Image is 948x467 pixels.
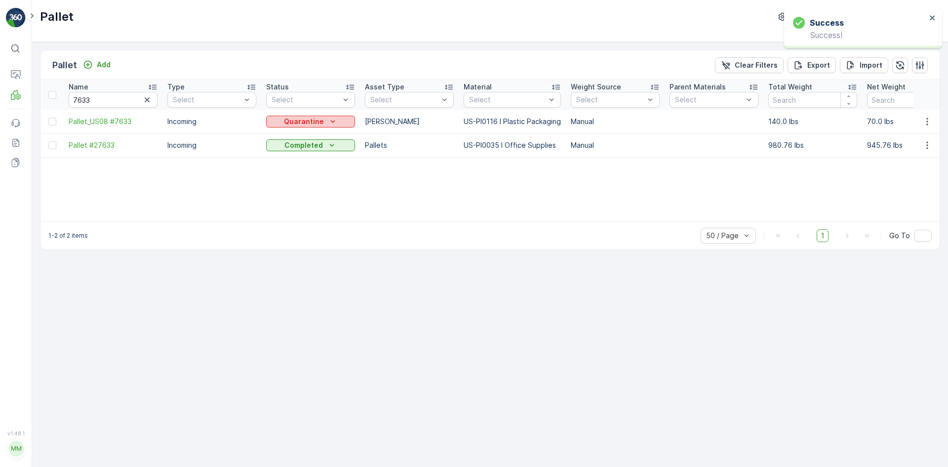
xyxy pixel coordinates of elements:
p: Status [266,82,289,92]
p: Weight Source [571,82,621,92]
h3: Success [810,17,844,29]
p: Quarantine [284,117,324,127]
span: Go To [889,231,910,241]
p: Success! [793,31,926,40]
a: Pallet_US08 #7633 [69,117,158,127]
input: Search [768,92,857,108]
p: Select [272,95,340,105]
p: Pallet [52,58,77,72]
a: Pallet #27633 [69,140,158,150]
p: Select [370,95,438,105]
p: 1-2 of 2 items [48,232,88,240]
p: Completed [284,140,323,150]
p: Asset Type [365,82,404,92]
td: US-PI0116 I Plastic Packaging [459,110,566,133]
span: v 1.48.1 [6,430,26,436]
p: Export [807,60,830,70]
img: logo [6,8,26,28]
td: 980.76 lbs [763,133,862,157]
span: 1 [817,229,829,242]
button: Clear Filters [715,57,784,73]
td: 140.0 lbs [763,110,862,133]
p: Select [675,95,743,105]
button: Add [79,59,115,71]
td: Pallets [360,133,459,157]
div: Toggle Row Selected [48,141,56,149]
p: Pallet [40,9,74,25]
p: Add [97,60,111,70]
p: Select [576,95,644,105]
p: Import [860,60,882,70]
p: Total Weight [768,82,812,92]
div: Toggle Row Selected [48,118,56,126]
p: Select [173,95,241,105]
td: [PERSON_NAME] [360,110,459,133]
button: Import [840,57,888,73]
td: Incoming [162,133,261,157]
p: Net Weight [867,82,906,92]
button: Completed [266,139,355,151]
td: US-PI0035 I Office Supplies [459,133,566,157]
td: Manual [566,133,665,157]
td: Manual [566,110,665,133]
div: MM [8,441,24,457]
p: Parent Materials [670,82,726,92]
p: Clear Filters [735,60,778,70]
p: Type [167,82,185,92]
p: Name [69,82,88,92]
button: Quarantine [266,116,355,127]
p: Material [464,82,492,92]
p: Select [469,95,546,105]
button: Export [788,57,836,73]
input: Search [69,92,158,108]
td: Incoming [162,110,261,133]
button: MM [6,438,26,459]
button: close [929,14,936,23]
